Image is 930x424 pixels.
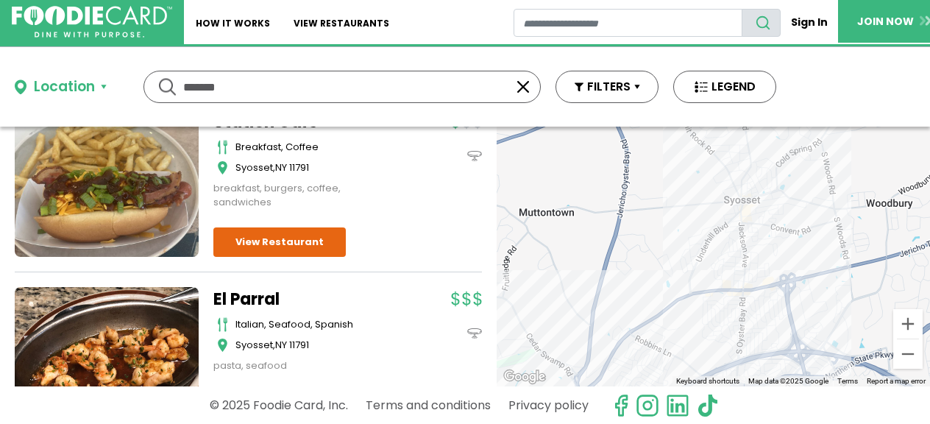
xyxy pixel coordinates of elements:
img: tiktok.svg [696,394,720,417]
span: Syosset [235,338,273,352]
button: Zoom out [893,339,923,369]
img: cutlery_icon.svg [217,140,228,155]
img: dinein_icon.svg [467,149,482,163]
span: 11791 [289,338,309,352]
a: Sign In [781,9,838,36]
img: linkedin.svg [666,394,689,417]
button: LEGEND [673,71,776,103]
button: Zoom in [893,309,923,339]
div: , [235,160,397,175]
button: Keyboard shortcuts [676,376,739,386]
a: Open this area in Google Maps (opens a new window) [500,367,549,386]
span: NY [275,160,287,174]
button: FILTERS [555,71,659,103]
svg: check us out on facebook [609,394,633,417]
p: © 2025 Foodie Card, Inc. [210,392,348,418]
img: FoodieCard; Eat, Drink, Save, Donate [12,6,172,38]
span: 11791 [289,160,309,174]
input: restaurant search [514,9,742,37]
img: map_icon.svg [217,338,228,353]
div: , [235,338,397,353]
a: View Restaurant [213,227,346,257]
div: italian, seafood, spanish [235,317,397,332]
span: Syosset [235,160,273,174]
div: breakfast, burgers, coffee, sandwiches [213,181,397,210]
span: NY [275,338,287,352]
a: Privacy policy [508,392,589,418]
a: El Parral [213,287,397,311]
div: Location [34,77,95,98]
a: Terms and conditions [366,392,491,418]
div: breakfast, coffee [235,140,397,155]
span: Map data ©2025 Google [748,377,828,385]
div: pasta, seafood [213,358,397,373]
img: map_icon.svg [217,160,228,175]
button: search [742,9,781,37]
a: Report a map error [867,377,926,385]
img: dinein_icon.svg [467,326,482,341]
button: Location [15,77,107,98]
a: Terms [837,377,858,385]
img: Google [500,367,549,386]
img: cutlery_icon.svg [217,317,228,332]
